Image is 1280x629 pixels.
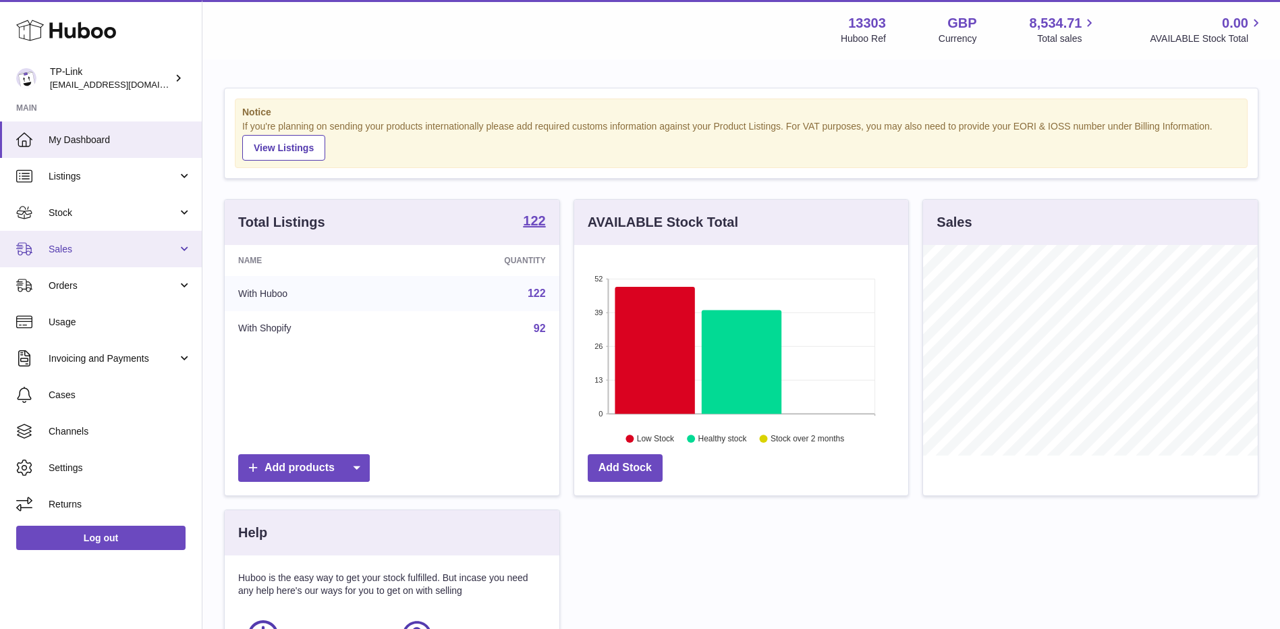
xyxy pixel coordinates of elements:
th: Quantity [405,245,559,276]
td: With Shopify [225,311,405,346]
h3: Sales [937,213,972,231]
text: Low Stock [637,434,675,443]
text: 13 [594,376,603,384]
strong: 13303 [848,14,886,32]
a: 92 [534,323,546,334]
th: Name [225,245,405,276]
a: 122 [528,288,546,299]
a: 122 [523,214,545,230]
a: 0.00 AVAILABLE Stock Total [1150,14,1264,45]
h3: Total Listings [238,213,325,231]
span: Listings [49,170,177,183]
p: Huboo is the easy way to get your stock fulfilled. But incase you need any help here's our ways f... [238,572,546,597]
div: Currency [939,32,977,45]
span: Usage [49,316,192,329]
a: View Listings [242,135,325,161]
h3: AVAILABLE Stock Total [588,213,738,231]
strong: Notice [242,106,1240,119]
strong: 122 [523,214,545,227]
text: 26 [594,342,603,350]
span: Settings [49,462,192,474]
img: gaby.chen@tp-link.com [16,68,36,88]
span: 0.00 [1222,14,1248,32]
span: 8,534.71 [1030,14,1082,32]
span: Total sales [1037,32,1097,45]
div: Huboo Ref [841,32,886,45]
span: Invoicing and Payments [49,352,177,365]
a: Add Stock [588,454,663,482]
td: With Huboo [225,276,405,311]
span: Channels [49,425,192,438]
span: Returns [49,498,192,511]
span: Sales [49,243,177,256]
span: AVAILABLE Stock Total [1150,32,1264,45]
text: 52 [594,275,603,283]
span: [EMAIL_ADDRESS][DOMAIN_NAME] [50,79,198,90]
span: Orders [49,279,177,292]
text: 39 [594,308,603,317]
text: 0 [599,410,603,418]
strong: GBP [947,14,976,32]
div: TP-Link [50,65,171,91]
h3: Help [238,524,267,542]
span: My Dashboard [49,134,192,146]
span: Cases [49,389,192,402]
div: If you're planning on sending your products internationally please add required customs informati... [242,120,1240,161]
text: Healthy stock [698,434,747,443]
span: Stock [49,207,177,219]
a: Log out [16,526,186,550]
a: 8,534.71 Total sales [1030,14,1098,45]
text: Stock over 2 months [771,434,844,443]
a: Add products [238,454,370,482]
